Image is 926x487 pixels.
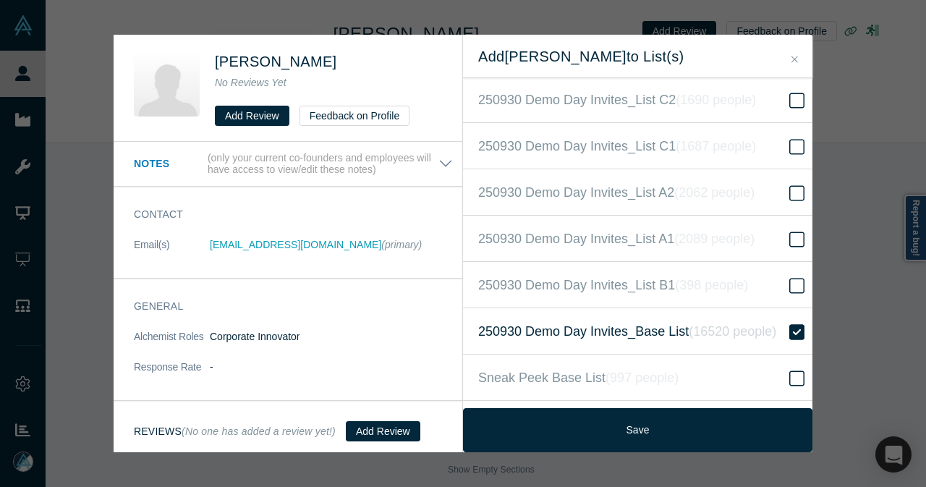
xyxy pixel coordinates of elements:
[676,93,756,107] i: ( 1690 people )
[210,329,453,344] dd: Corporate Innovator
[478,368,679,388] span: Sneak Peek Base List
[381,239,422,250] span: (primary)
[215,54,336,69] a: [PERSON_NAME]
[675,278,748,292] i: ( 398 people )
[478,136,756,156] span: 250930 Demo Day Invites_List C1
[478,229,755,249] span: 250930 Demo Day Invites_List A1
[478,90,756,110] span: 250930 Demo Day Invites_List C2
[215,77,286,88] span: No Reviews Yet
[478,182,755,203] span: 250930 Demo Day Invites_List A2
[674,185,755,200] i: ( 2062 people )
[134,207,433,222] h3: Contact
[478,275,748,295] span: 250930 Demo Day Invites_List B1
[478,48,797,65] h2: Add [PERSON_NAME] to List(s)
[134,360,210,390] dt: Response Rate
[134,329,210,360] dt: Alchemist Roles
[210,360,453,375] dd: -
[346,421,420,441] button: Add Review
[134,424,336,439] h3: Reviews
[478,321,776,342] span: 250930 Demo Day Invites_Base List
[134,299,433,314] h3: General
[134,152,453,177] button: Notes (only your current co-founders and employees will have access to view/edit these notes)
[215,106,289,126] button: Add Review
[210,239,381,250] a: [EMAIL_ADDRESS][DOMAIN_NAME]
[134,51,200,117] img: Hikari Ashida's Profile Image
[674,232,755,246] i: ( 2089 people )
[463,408,812,452] button: Save
[208,152,438,177] p: (only your current co-founders and employees will have access to view/edit these notes)
[134,156,205,171] h3: Notes
[300,106,410,126] button: Feedback on Profile
[182,425,336,437] small: (No one has added a review yet!)
[134,237,210,268] dt: Email(s)
[676,139,756,153] i: ( 1687 people )
[606,370,679,385] i: ( 997 people )
[787,51,802,68] button: Close
[689,324,776,339] i: ( 16520 people )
